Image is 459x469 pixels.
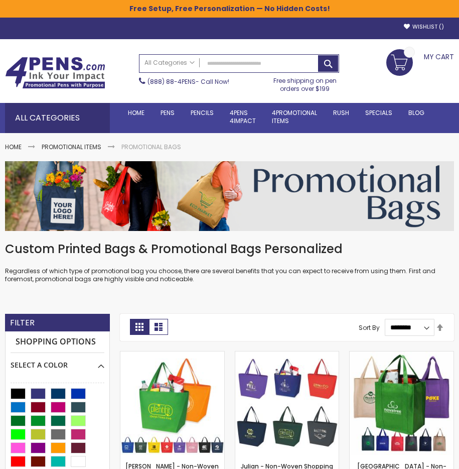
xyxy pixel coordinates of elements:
span: Specials [365,108,392,117]
span: Pencils [191,108,214,117]
a: Home [5,143,22,151]
div: Select A Color [11,353,104,370]
h1: Custom Printed Bags & Promotional Bags Personalized [5,241,454,257]
a: Promotional Items [42,143,101,151]
span: 4Pens 4impact [230,108,256,125]
a: Pens [152,103,183,123]
span: All Categories [144,59,195,67]
span: Blog [408,108,424,117]
a: Wishlist [404,23,444,31]
span: Rush [333,108,349,117]
img: Promotional Bags [5,161,454,230]
img: Julian - Non-Woven Shopping Tote Bag [120,351,224,455]
img: Julian - Non-Woven Shopping Tote Bag - Metallic Imprint [235,351,339,455]
a: Home [120,103,152,123]
a: Pencils [183,103,222,123]
strong: Promotional Bags [121,143,181,151]
span: Pens [161,108,175,117]
a: 4Pens4impact [222,103,264,131]
strong: Filter [10,317,35,328]
a: North Park - Non-Woven Shopping Tote Bag [350,351,453,360]
img: North Park - Non-Woven Shopping Tote Bag [350,351,453,455]
a: 4PROMOTIONALITEMS [264,103,325,131]
strong: Grid [130,319,149,335]
a: Blog [400,103,432,123]
a: Julian - Non-Woven Shopping Tote Bag - Metallic Imprint [235,351,339,360]
p: Regardless of which type of promotional bag you choose, there are several benefits that you can e... [5,267,454,283]
strong: Shopping Options [11,331,104,353]
div: All Categories [5,103,110,133]
a: (888) 88-4PENS [147,77,196,86]
a: Specials [357,103,400,123]
label: Sort By [359,323,380,331]
a: All Categories [139,55,200,71]
img: 4Pens Custom Pens and Promotional Products [5,57,105,89]
a: Rush [325,103,357,123]
span: Home [128,108,144,117]
a: Julian - Non-Woven Shopping Tote Bag [120,351,224,360]
div: Free shipping on pen orders over $199 [270,73,339,93]
span: 4PROMOTIONAL ITEMS [272,108,317,125]
span: - Call Now! [147,77,229,86]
